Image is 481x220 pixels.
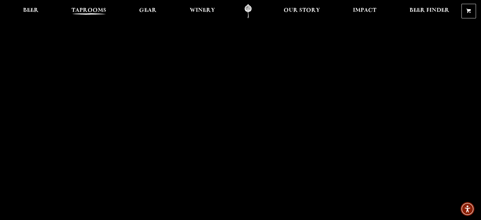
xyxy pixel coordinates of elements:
a: Our Story [280,4,324,18]
a: Winery [186,4,219,18]
a: Odell Home [236,4,260,18]
span: Our Story [284,8,320,13]
a: Taprooms [67,4,110,18]
a: Gear [135,4,161,18]
a: Beer Finder [405,4,453,18]
span: Impact [353,8,376,13]
div: Accessibility Menu [460,202,474,216]
span: Beer [23,8,39,13]
span: Gear [139,8,157,13]
span: Beer Finder [409,8,449,13]
a: Beer [19,4,43,18]
span: Winery [190,8,215,13]
a: Impact [349,4,380,18]
span: Taprooms [71,8,106,13]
